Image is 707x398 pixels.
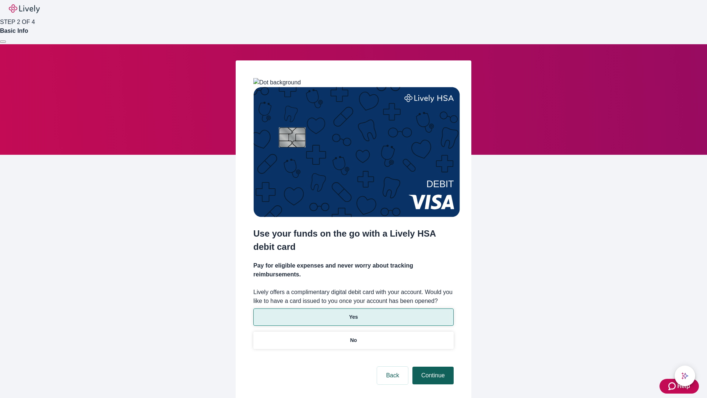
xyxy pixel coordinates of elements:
span: Help [677,382,690,391]
button: Zendesk support iconHelp [659,379,699,394]
button: Yes [253,308,454,326]
p: No [350,336,357,344]
h4: Pay for eligible expenses and never worry about tracking reimbursements. [253,261,454,279]
p: Yes [349,313,358,321]
h2: Use your funds on the go with a Lively HSA debit card [253,227,454,254]
svg: Lively AI Assistant [681,372,689,380]
button: chat [675,366,695,386]
img: Dot background [253,78,301,87]
button: Continue [412,367,454,384]
svg: Zendesk support icon [668,382,677,391]
button: Back [377,367,408,384]
button: No [253,332,454,349]
img: Lively [9,4,40,13]
img: Debit card [253,87,460,217]
label: Lively offers a complimentary digital debit card with your account. Would you like to have a card... [253,288,454,306]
